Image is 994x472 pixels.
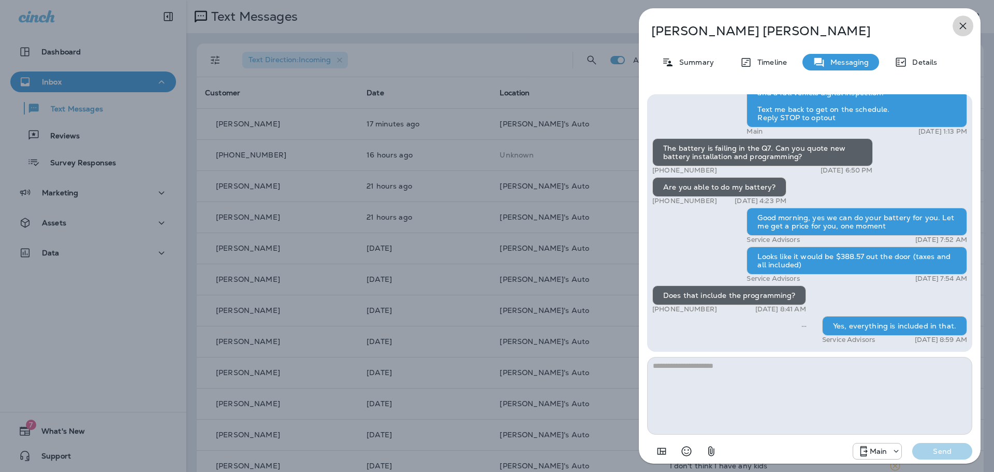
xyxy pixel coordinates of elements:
[821,166,873,175] p: [DATE] 6:50 PM
[747,275,799,283] p: Service Advisors
[801,321,807,330] span: Sent
[907,58,937,66] p: Details
[652,177,786,197] div: Are you able to do my battery?
[747,208,967,236] div: Good morning, yes we can do your battery for you. Let me get a price for you, one moment
[652,138,873,166] div: The battery is failing in the Q7. Can you quote new battery installation and programming?
[652,197,717,205] p: [PHONE_NUMBER]
[735,197,786,205] p: [DATE] 4:23 PM
[870,447,887,455] p: Main
[915,236,967,244] p: [DATE] 7:52 AM
[822,336,875,344] p: Service Advisors
[676,441,697,462] button: Select an emoji
[825,58,869,66] p: Messaging
[822,316,967,336] div: Yes, everything is included in that.
[752,58,787,66] p: Timeline
[652,285,806,305] div: Does that include the programming?
[915,275,967,283] p: [DATE] 7:54 AM
[652,305,717,313] p: [PHONE_NUMBER]
[652,166,717,175] p: [PHONE_NUMBER]
[747,236,799,244] p: Service Advisors
[747,127,763,136] p: Main
[651,24,934,38] p: [PERSON_NAME] [PERSON_NAME]
[674,58,714,66] p: Summary
[747,247,967,275] div: Looks like it would be $388.57 out the door (taxes and all included)
[915,336,967,344] p: [DATE] 8:59 AM
[651,441,672,462] button: Add in a premade template
[918,127,967,136] p: [DATE] 1:13 PM
[853,445,902,457] div: +1 (941) 231-4423
[755,305,806,313] p: [DATE] 8:41 AM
